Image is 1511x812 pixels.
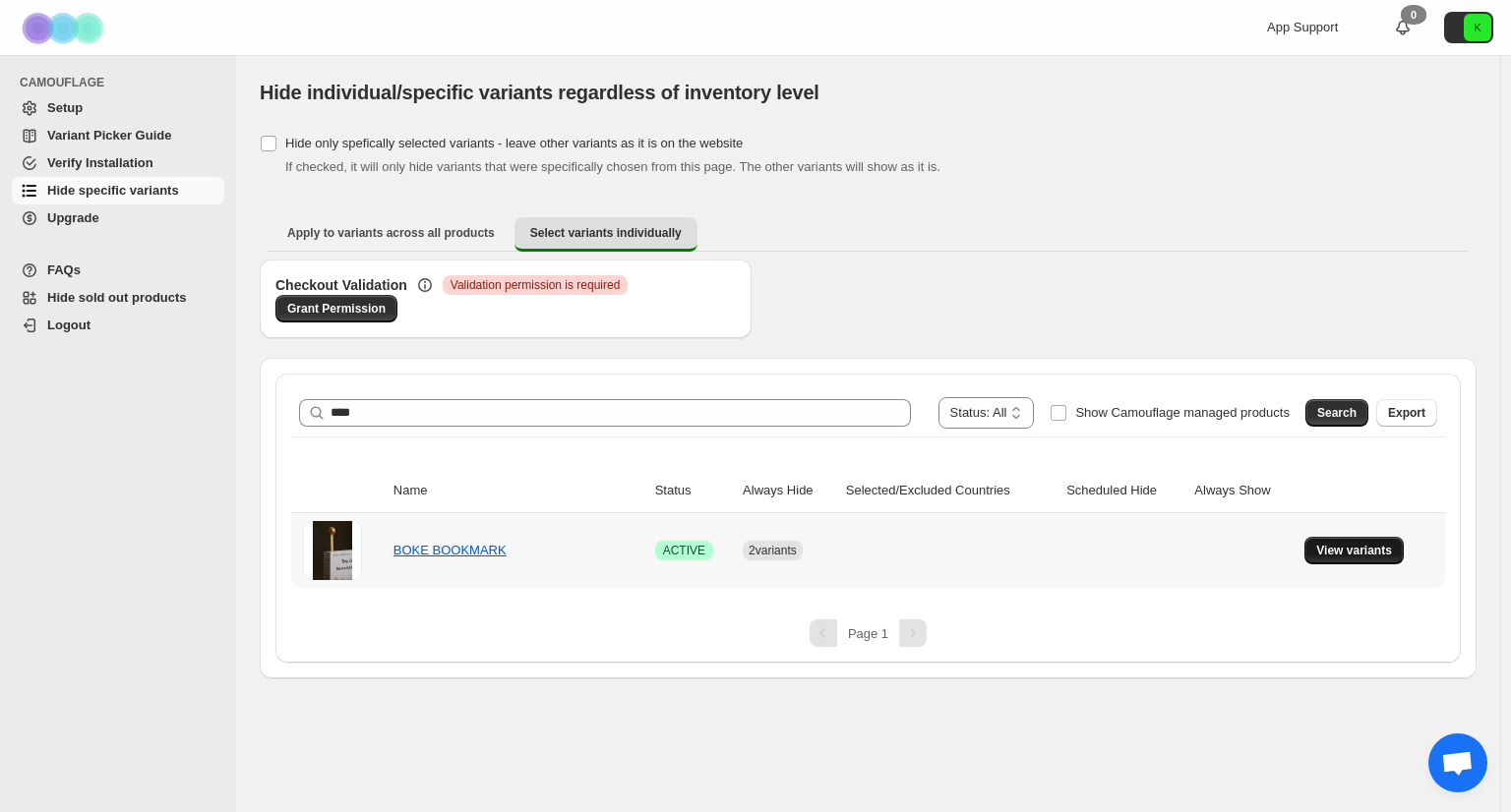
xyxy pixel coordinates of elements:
[12,312,224,339] a: Logout
[291,619,1445,647] nav: Pagination
[1393,18,1413,37] a: 0
[749,544,797,557] span: 2 variants
[1464,14,1491,41] span: Avatar with initials K
[1316,543,1392,558] span: View variants
[1304,537,1404,564] button: View variants
[1474,22,1481,33] text: K
[285,136,743,150] span: Hide only spefically selected variants - leave other variants as it is on the website
[840,469,1060,513] th: Selected/Excluded Countries
[388,469,649,513] th: Name
[47,100,83,115] span: Setup
[260,260,1477,678] div: Select variants individually
[1401,5,1426,25] div: 0
[12,94,224,122] a: Setup
[1305,399,1368,427] button: Search
[1428,733,1487,792] div: Open chat
[285,159,940,174] span: If checked, it will only hide variants that were specifically chosen from this page. The other va...
[260,82,819,103] span: Hide individual/specific variants regardless of inventory level
[16,1,114,55] img: Camouflage
[47,262,81,277] span: FAQs
[451,277,621,293] span: Validation permission is required
[1267,20,1338,34] span: App Support
[287,225,495,241] span: Apply to variants across all products
[1376,399,1437,427] button: Export
[47,290,187,305] span: Hide sold out products
[663,543,705,558] span: ACTIVE
[1444,12,1493,43] button: Avatar with initials K
[47,128,171,143] span: Variant Picker Guide
[12,149,224,177] a: Verify Installation
[1317,405,1357,421] span: Search
[737,469,840,513] th: Always Hide
[393,543,507,557] a: BOKE BOOKMARK
[275,275,407,295] h3: Checkout Validation
[1075,405,1290,420] span: Show Camouflage managed products
[12,257,224,284] a: FAQs
[275,295,397,322] a: Grant Permission
[1060,469,1188,513] th: Scheduled Hide
[649,469,737,513] th: Status
[530,225,682,241] span: Select variants individually
[20,75,226,90] span: CAMOUFLAGE
[12,177,224,204] a: Hide specific variants
[1188,469,1299,513] th: Always Show
[1388,405,1425,421] span: Export
[514,217,697,252] button: Select variants individually
[12,122,224,149] a: Variant Picker Guide
[47,210,99,225] span: Upgrade
[12,204,224,232] a: Upgrade
[47,155,153,170] span: Verify Installation
[272,217,511,249] button: Apply to variants across all products
[47,318,91,332] span: Logout
[287,301,386,317] span: Grant Permission
[12,284,224,312] a: Hide sold out products
[848,626,888,641] span: Page 1
[47,183,179,198] span: Hide specific variants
